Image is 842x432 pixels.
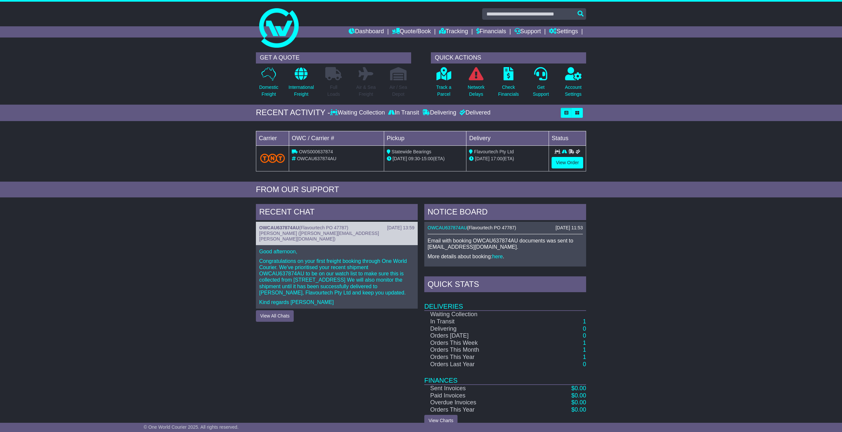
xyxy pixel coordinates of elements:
[498,67,519,101] a: CheckFinancials
[301,225,347,230] span: Flavourtech PO 47787
[583,332,586,339] a: 0
[571,399,586,406] a: $0.00
[144,424,239,430] span: © One World Courier 2025. All rights reserved.
[436,67,452,101] a: Track aParcel
[421,109,458,116] div: Delivering
[424,204,586,222] div: NOTICE BOARD
[256,204,418,222] div: RECENT CHAT
[532,67,549,101] a: GetSupport
[575,392,586,399] span: 0.00
[583,346,586,353] a: 1
[424,385,542,392] td: Sent Invoices
[259,258,414,296] p: Congratulations on your first freight booking through One World Courier. We've prioritised your r...
[475,156,489,161] span: [DATE]
[533,84,549,98] p: Get Support
[466,131,549,145] td: Delivery
[393,156,407,161] span: [DATE]
[259,67,279,101] a: DomesticFreight
[565,84,582,98] p: Account Settings
[428,225,467,230] a: OWCAU637874AU
[428,225,583,231] div: ( )
[256,185,586,194] div: FROM OUR SUPPORT
[424,399,542,406] td: Overdue Invoices
[259,225,299,230] a: OWCAU637874AU
[424,406,542,414] td: Orders This Year
[428,253,583,260] p: More details about booking: .
[259,299,414,305] p: Kind regards [PERSON_NAME]
[259,225,414,231] div: ( )
[289,131,384,145] td: OWC / Carrier #
[297,156,336,161] span: OWCAU637874AU
[259,248,414,255] p: Good afternoon,
[256,52,411,64] div: GET A QUOTE
[431,52,586,64] div: QUICK ACTIONS
[424,332,542,340] td: Orders [DATE]
[492,254,503,259] a: here
[299,149,333,154] span: OWS000637874
[409,156,420,161] span: 09:30
[556,225,583,231] div: [DATE] 11:53
[387,225,414,231] div: [DATE] 13:59
[469,225,515,230] span: Flavourtech PO 47787
[387,155,464,162] div: - (ETA)
[549,26,578,38] a: Settings
[259,84,278,98] p: Domestic Freight
[583,340,586,346] a: 1
[498,84,519,98] p: Check Financials
[583,318,586,325] a: 1
[514,26,541,38] a: Support
[436,84,451,98] p: Track a Parcel
[356,84,376,98] p: Air & Sea Freight
[386,109,421,116] div: In Transit
[428,238,583,250] p: Email with booking OWCAU637874AU documents was sent to [EMAIL_ADDRESS][DOMAIN_NAME].
[392,26,431,38] a: Quote/Book
[552,157,583,168] a: View Order
[458,109,490,116] div: Delivered
[424,346,542,354] td: Orders This Month
[421,156,433,161] span: 15:00
[583,361,586,368] a: 0
[571,385,586,392] a: $0.00
[469,155,546,162] div: (ETA)
[325,84,342,98] p: Full Loads
[424,276,586,294] div: Quick Stats
[288,84,314,98] p: International Freight
[260,154,285,163] img: TNT_Domestic.png
[288,67,314,101] a: InternationalFreight
[424,340,542,347] td: Orders This Week
[575,406,586,413] span: 0.00
[571,406,586,413] a: $0.00
[256,108,330,117] div: RECENT ACTIVITY -
[439,26,468,38] a: Tracking
[575,385,586,392] span: 0.00
[474,149,514,154] span: Flavourtech Pty Ltd
[468,84,484,98] p: Network Delays
[424,415,458,426] a: View Charts
[565,67,582,101] a: AccountSettings
[389,84,407,98] p: Air / Sea Depot
[583,354,586,360] a: 1
[256,310,294,322] button: View All Chats
[424,354,542,361] td: Orders This Year
[424,311,542,318] td: Waiting Collection
[424,392,542,399] td: Paid Invoices
[467,67,485,101] a: NetworkDelays
[330,109,386,116] div: Waiting Collection
[491,156,502,161] span: 17:00
[424,361,542,368] td: Orders Last Year
[583,325,586,332] a: 0
[424,368,586,385] td: Finances
[549,131,586,145] td: Status
[392,149,432,154] span: Statewide Bearings
[476,26,506,38] a: Financials
[259,231,379,241] span: [PERSON_NAME] ([PERSON_NAME][EMAIL_ADDRESS][PERSON_NAME][DOMAIN_NAME])
[571,392,586,399] a: $0.00
[256,131,289,145] td: Carrier
[424,325,542,333] td: Delivering
[424,318,542,325] td: In Transit
[349,26,384,38] a: Dashboard
[575,399,586,406] span: 0.00
[424,294,586,311] td: Deliveries
[384,131,466,145] td: Pickup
